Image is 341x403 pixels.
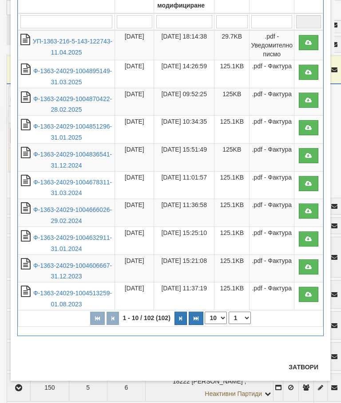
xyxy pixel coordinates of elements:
[33,38,112,56] a: УП-1363-216-5-143-122743-11.04.2025
[115,227,154,255] td: [DATE]
[229,312,251,324] select: Страница номер
[250,171,294,199] td: .pdf - Фактура
[154,60,214,88] td: [DATE] 14:26:59
[214,30,250,60] td: 29.7KB
[250,116,294,144] td: .pdf - Фактура
[107,312,119,325] button: Предишна страница
[18,88,323,116] tr: Ф-1363-24029-1004870422-28.02.2025.pdf - Фактура
[18,60,323,88] tr: Ф-1363-24029-1004895149-31.03.2025.pdf - Фактура
[18,116,323,144] tr: Ф-1363-24029-1004851296-31.01.2025.pdf - Фактура
[154,199,214,227] td: [DATE] 11:36:58
[115,282,154,310] td: [DATE]
[250,88,294,116] td: .pdf - Фактура
[18,171,323,199] tr: Ф-1363-24029-1004678311-31.03.2024.pdf - Фактура
[250,143,294,171] td: .pdf - Фактура
[115,88,154,116] td: [DATE]
[18,30,323,60] tr: УП-1363-216-5-143-122743-11.04.2025.pdf - Уведомително писмо
[214,60,250,88] td: 125.1KB
[33,179,112,197] a: Ф-1363-24029-1004678311-31.03.2024
[214,282,250,310] td: 125.1KB
[189,312,203,325] button: Последна страница
[33,206,112,224] a: Ф-1363-24029-1004666026-29.02.2024
[33,95,112,113] a: Ф-1363-24029-1004870422-28.02.2025
[33,123,112,141] a: Ф-1363-24029-1004851296-31.01.2025
[214,88,250,116] td: 125KB
[214,143,250,171] td: 125KB
[115,143,154,171] td: [DATE]
[250,282,294,310] td: .pdf - Фактура
[250,199,294,227] td: .pdf - Фактура
[250,254,294,282] td: .pdf - Фактура
[205,312,227,324] select: Брой редове на страница
[250,227,294,255] td: .pdf - Фактура
[115,199,154,227] td: [DATE]
[18,143,323,171] tr: Ф-1363-24029-1004836541-31.12.2024.pdf - Фактура
[154,88,214,116] td: [DATE] 09:52:25
[18,254,323,282] tr: Ф-1363-24029-1004606667-31.12.2023.pdf - Фактура
[154,30,214,60] td: [DATE] 18:14:38
[214,227,250,255] td: 125.1KB
[154,171,214,199] td: [DATE] 11:01:57
[154,254,214,282] td: [DATE] 15:21:08
[18,282,323,310] tr: Ф-1363-24029-1004513259-01.08.2023.pdf - Фактура
[18,227,323,255] tr: Ф-1363-24029-1004632911-31.01.2024.pdf - Фактура
[214,254,250,282] td: 125.1KB
[154,227,214,255] td: [DATE] 15:25:10
[214,199,250,227] td: 125.1KB
[33,234,112,252] a: Ф-1363-24029-1004632911-31.01.2024
[250,30,294,60] td: .pdf - Уведомително писмо
[90,312,105,325] button: Първа страница
[154,116,214,144] td: [DATE] 10:34:35
[115,171,154,199] td: [DATE]
[115,254,154,282] td: [DATE]
[33,262,112,280] a: Ф-1363-24029-1004606667-31.12.2023
[250,60,294,88] td: .pdf - Фактура
[115,30,154,60] td: [DATE]
[33,151,112,169] a: Ф-1363-24029-1004836541-31.12.2024
[154,282,214,310] td: [DATE] 11:37:19
[214,116,250,144] td: 125.1KB
[115,60,154,88] td: [DATE]
[214,171,250,199] td: 125.1KB
[283,360,324,374] button: Затвори
[120,314,172,321] span: 1 - 10 / 102 (102)
[18,199,323,227] tr: Ф-1363-24029-1004666026-29.02.2024.pdf - Фактура
[174,312,187,325] button: Следваща страница
[33,290,112,308] a: Ф-1363-24029-1004513259-01.08.2023
[33,67,112,86] a: Ф-1363-24029-1004895149-31.03.2025
[115,116,154,144] td: [DATE]
[154,143,214,171] td: [DATE] 15:51:49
